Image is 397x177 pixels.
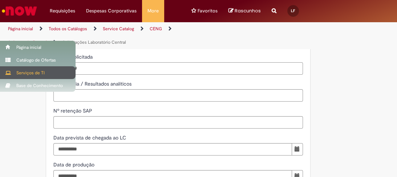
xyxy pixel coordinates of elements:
[53,107,94,114] span: Nº retenção SAP
[49,26,87,32] a: Todos os Catálogos
[228,7,261,14] a: No momento, sua lista de rascunhos tem 0 Itens
[86,7,137,15] span: Despesas Corporativas
[5,22,226,49] ul: Trilhas de página
[1,4,38,18] img: ServiceNow
[235,7,261,14] span: Rascunhos
[53,134,127,141] span: Data prevista de chegada ao LC
[53,80,133,87] span: Ocorrência / Resultados analíticos
[50,7,75,15] span: Requisições
[62,39,126,45] a: Solicitações Laboratório Central
[53,161,96,168] span: Data de produção
[53,89,303,102] input: Ocorrência / Resultados analíticos
[103,26,134,32] a: Service Catalog
[292,143,303,156] button: Mostrar calendário para Data prevista de chegada ao LC
[53,62,303,75] input: Análise Solicitada
[147,7,159,15] span: More
[150,26,162,32] a: CENG
[8,26,33,32] a: Página inicial
[53,116,303,129] input: Nº retenção SAP
[53,143,292,156] input: Data prevista de chegada ao LC
[291,8,295,13] span: LF
[9,39,47,45] a: Laboratorio Central
[198,7,218,15] span: Favoritos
